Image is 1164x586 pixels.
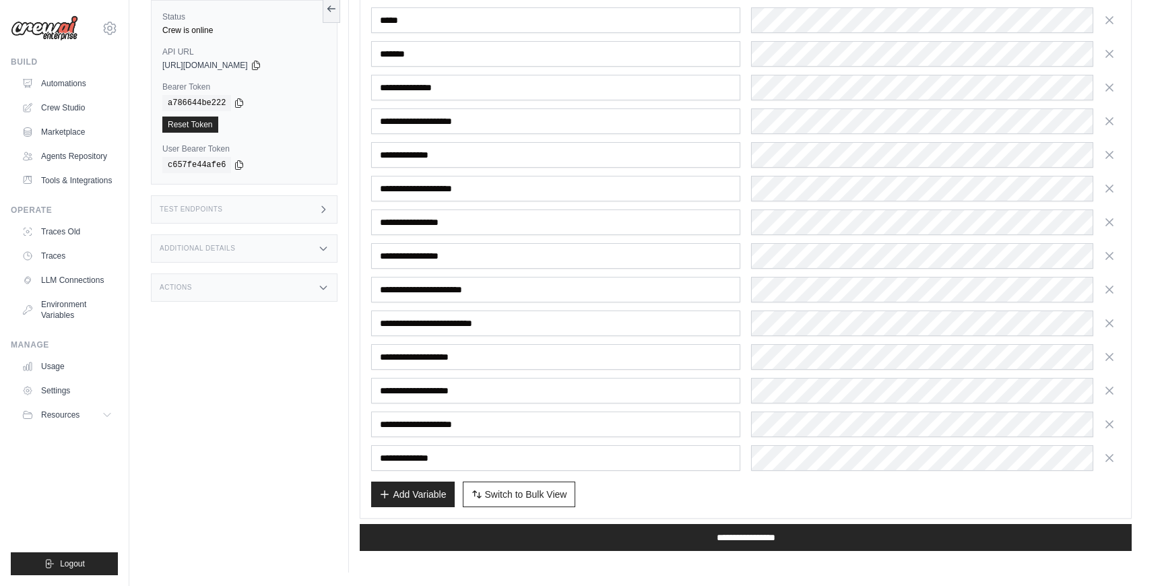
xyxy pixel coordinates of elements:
[16,380,118,401] a: Settings
[11,205,118,216] div: Operate
[162,46,326,57] label: API URL
[16,221,118,242] a: Traces Old
[60,558,85,569] span: Logout
[16,245,118,267] a: Traces
[16,145,118,167] a: Agents Repository
[162,117,218,133] a: Reset Token
[11,15,78,41] img: Logo
[16,170,118,191] a: Tools & Integrations
[11,339,118,350] div: Manage
[16,269,118,291] a: LLM Connections
[162,157,231,173] code: c657fe44afe6
[162,143,326,154] label: User Bearer Token
[11,57,118,67] div: Build
[463,482,576,507] button: Switch to Bulk View
[16,404,118,426] button: Resources
[11,552,118,575] button: Logout
[16,73,118,94] a: Automations
[16,97,118,119] a: Crew Studio
[162,11,326,22] label: Status
[16,294,118,326] a: Environment Variables
[160,245,235,253] h3: Additional Details
[162,82,326,92] label: Bearer Token
[160,205,223,214] h3: Test Endpoints
[371,482,454,507] button: Add Variable
[16,356,118,377] a: Usage
[162,95,231,111] code: a786644be222
[16,121,118,143] a: Marketplace
[41,410,79,420] span: Resources
[162,25,326,36] div: Crew is online
[160,284,192,292] h3: Actions
[162,60,248,71] span: [URL][DOMAIN_NAME]
[485,488,567,501] span: Switch to Bulk View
